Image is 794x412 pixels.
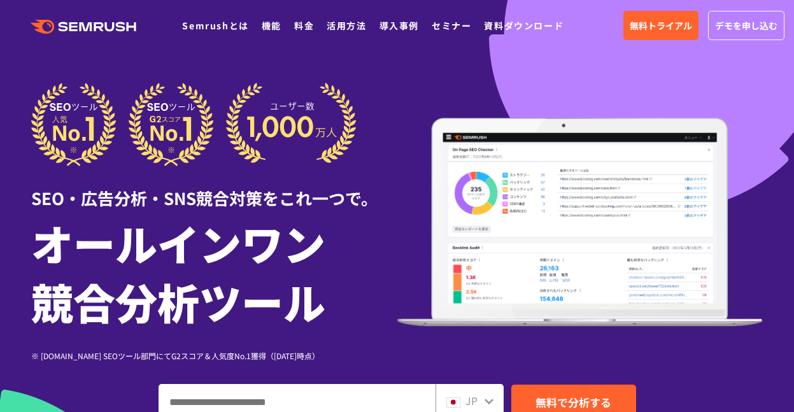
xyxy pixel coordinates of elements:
span: 無料トライアル [630,18,692,32]
a: セミナー [432,19,471,32]
h1: オールインワン 競合分析ツール [31,213,397,330]
span: 無料で分析する [535,394,611,410]
div: ※ [DOMAIN_NAME] SEOツール部門にてG2スコア＆人気度No.1獲得（[DATE]時点） [31,350,397,362]
a: 資料ダウンロード [484,19,564,32]
a: 料金 [294,19,314,32]
a: 活用方法 [327,19,366,32]
span: デモを申し込む [715,18,777,32]
a: 導入事例 [379,19,419,32]
a: 機能 [262,19,281,32]
a: 無料トライアル [623,11,698,40]
span: JP [465,393,478,408]
div: SEO・広告分析・SNS競合対策をこれ一つで。 [31,166,397,210]
a: Semrushとは [182,19,248,32]
a: デモを申し込む [708,11,784,40]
